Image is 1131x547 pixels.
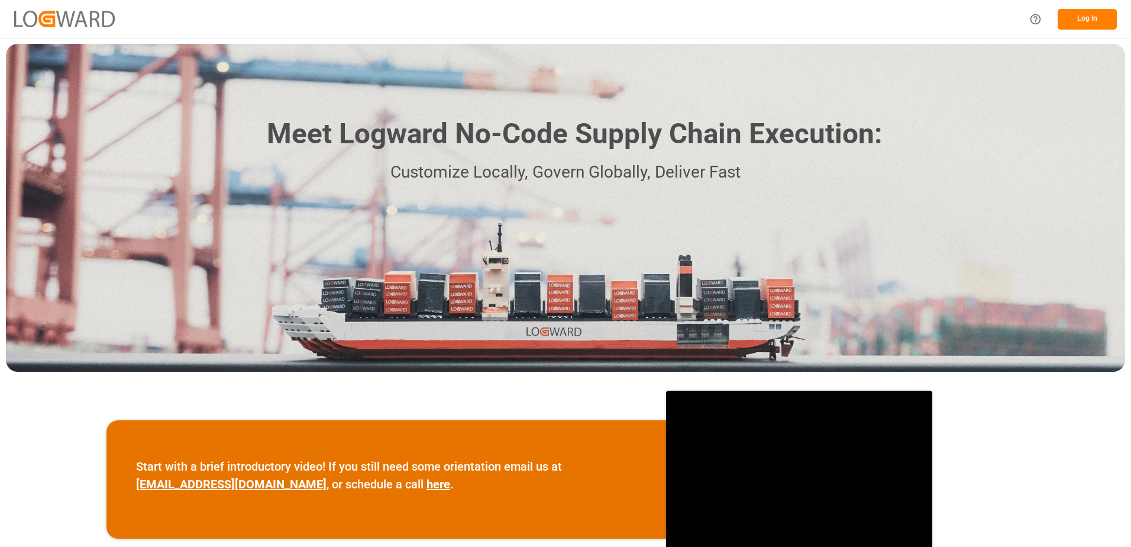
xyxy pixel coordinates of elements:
button: Help Center [1022,6,1049,33]
a: [EMAIL_ADDRESS][DOMAIN_NAME] [136,477,327,491]
button: Log In [1058,9,1117,30]
p: Customize Locally, Govern Globally, Deliver Fast [249,159,882,186]
p: Start with a brief introductory video! If you still need some orientation email us at , or schedu... [136,458,636,493]
a: here [426,477,450,491]
img: Logward_new_orange.png [14,11,115,27]
h1: Meet Logward No-Code Supply Chain Execution: [267,113,882,155]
